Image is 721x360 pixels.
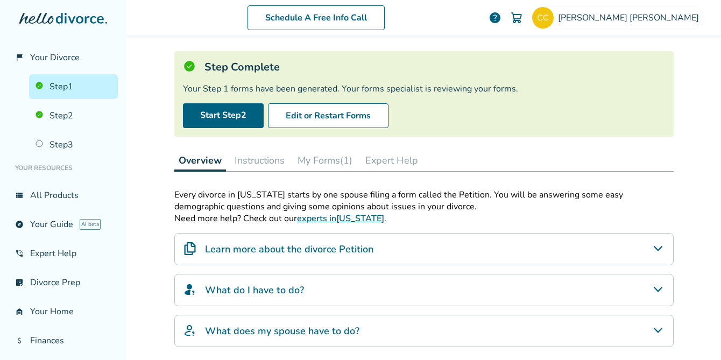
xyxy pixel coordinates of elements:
button: Instructions [230,150,289,171]
span: list_alt_check [15,278,24,287]
span: garage_home [15,307,24,316]
h4: What does my spouse have to do? [205,324,359,338]
div: What does my spouse have to do? [174,315,674,347]
button: My Forms(1) [293,150,357,171]
a: Step1 [29,74,118,99]
h5: Step Complete [204,60,280,74]
a: exploreYour GuideAI beta [9,212,118,237]
div: What do I have to do? [174,274,674,306]
li: Your Resources [9,157,118,179]
span: flag_2 [15,53,24,62]
a: garage_homeYour Home [9,299,118,324]
button: Expert Help [361,150,422,171]
a: Schedule A Free Info Call [248,5,385,30]
span: Your Divorce [30,52,80,63]
img: checy16@gmail.com [532,7,554,29]
span: explore [15,220,24,229]
p: Need more help? Check out our . [174,213,674,224]
a: flag_2Your Divorce [9,45,118,70]
iframe: Chat Widget [667,308,721,360]
a: Start Step2 [183,103,264,128]
a: Step3 [29,132,118,157]
a: list_alt_checkDivorce Prep [9,270,118,295]
a: phone_in_talkExpert Help [9,241,118,266]
span: view_list [15,191,24,200]
div: Your Step 1 forms have been generated. Your forms specialist is reviewing your forms. [183,83,665,95]
img: Learn more about the divorce Petition [183,242,196,255]
span: [PERSON_NAME] [PERSON_NAME] [558,12,703,24]
button: Overview [174,150,226,172]
p: Every divorce in [US_STATE] starts by one spouse filing a form called the Petition. You will be a... [174,189,674,213]
img: What do I have to do? [183,283,196,296]
a: help [489,11,501,24]
a: view_listAll Products [9,183,118,208]
span: attach_money [15,336,24,345]
a: experts in[US_STATE] [297,213,384,224]
h4: What do I have to do? [205,283,304,297]
button: Edit or Restart Forms [268,103,388,128]
h4: Learn more about the divorce Petition [205,242,373,256]
a: Step2 [29,103,118,128]
span: AI beta [80,219,101,230]
span: phone_in_talk [15,249,24,258]
img: What does my spouse have to do? [183,324,196,337]
div: Learn more about the divorce Petition [174,233,674,265]
a: attach_moneyFinances [9,328,118,353]
img: Cart [510,11,523,24]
